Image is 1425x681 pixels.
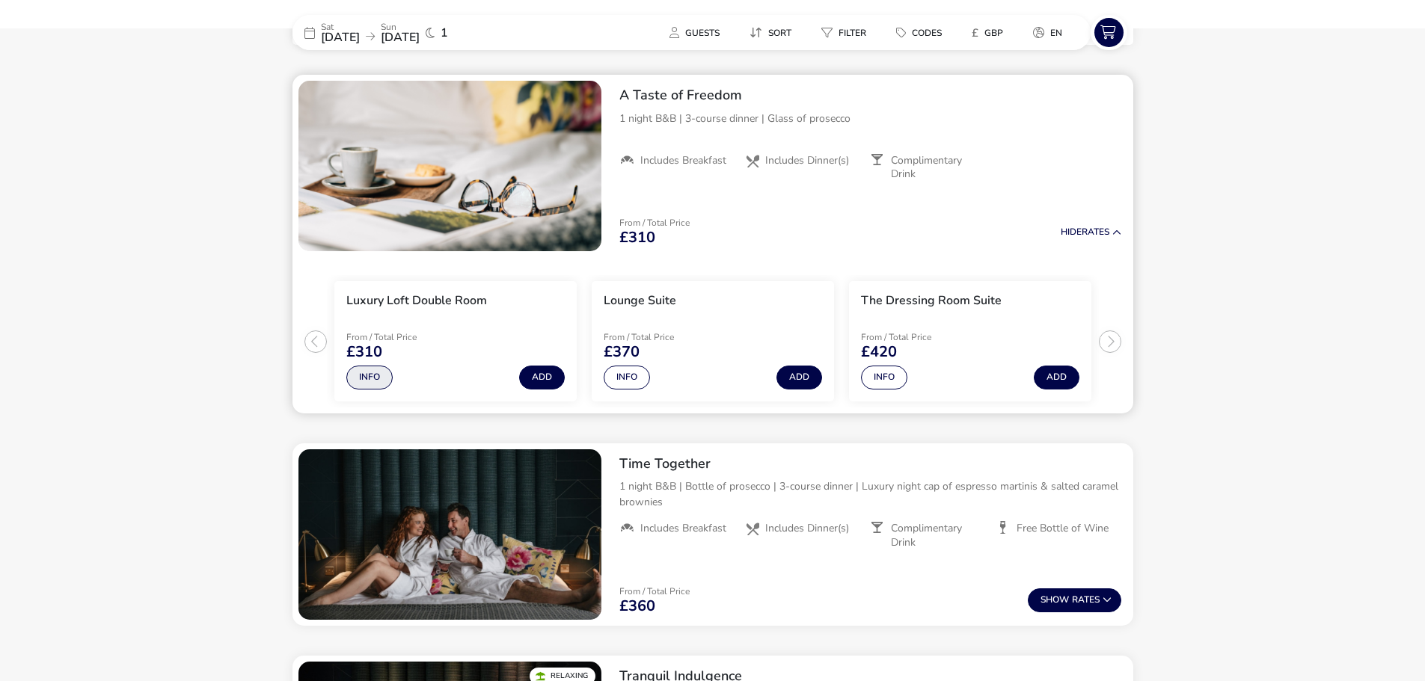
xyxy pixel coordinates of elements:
[640,154,726,167] span: Includes Breakfast
[765,522,849,535] span: Includes Dinner(s)
[1028,588,1121,612] button: ShowRates
[381,29,420,46] span: [DATE]
[891,522,984,549] span: Complimentary Drink
[984,27,1003,39] span: GBP
[658,22,732,43] button: Guests
[809,22,884,43] naf-pibe-menu-bar-item: Filter
[1034,366,1079,389] button: Add
[809,22,878,43] button: Filter
[321,29,360,46] span: [DATE]
[972,25,978,40] i: £
[738,22,809,43] naf-pibe-menu-bar-item: Sort
[619,111,1121,126] p: 1 night B&B | 3-course dinner | Glass of prosecco
[842,275,1099,407] swiper-slide: 3 / 3
[776,366,822,389] button: Add
[1017,522,1109,535] span: Free Bottle of Wine
[298,81,601,251] swiper-slide: 1 / 1
[960,22,1021,43] naf-pibe-menu-bar-item: £GBP
[619,230,655,245] span: £310
[519,366,565,389] button: Add
[619,587,690,596] p: From / Total Price
[619,455,1121,472] h2: Time Together
[298,449,601,620] swiper-slide: 1 / 1
[891,154,984,181] span: Complimentary Drink
[1061,226,1082,238] span: Hide
[861,345,897,360] span: £420
[604,293,676,309] h3: Lounge Suite
[960,22,1015,43] button: £GBP
[640,522,726,535] span: Includes Breakfast
[1021,22,1074,43] button: en
[346,366,393,389] button: Info
[381,22,420,31] p: Sun
[584,275,842,407] swiper-slide: 2 / 3
[884,22,954,43] button: Codes
[292,15,517,50] div: Sat[DATE]Sun[DATE]1
[861,333,967,342] p: From / Total Price
[327,275,584,407] swiper-slide: 1 / 3
[441,27,448,39] span: 1
[607,75,1133,193] div: A Taste of Freedom1 night B&B | 3-course dinner | Glass of proseccoIncludes BreakfastIncludes Din...
[912,27,942,39] span: Codes
[1061,227,1121,237] button: HideRates
[861,366,907,389] button: Info
[839,27,866,39] span: Filter
[619,218,690,227] p: From / Total Price
[1021,22,1080,43] naf-pibe-menu-bar-item: en
[604,333,710,342] p: From / Total Price
[1050,27,1062,39] span: en
[884,22,960,43] naf-pibe-menu-bar-item: Codes
[346,293,487,309] h3: Luxury Loft Double Room
[619,478,1121,510] p: 1 night B&B | Bottle of prosecco | 3-course dinner | Luxury night cap of espresso martinis & salt...
[346,345,382,360] span: £310
[619,599,655,614] span: £360
[738,22,803,43] button: Sort
[685,27,720,39] span: Guests
[765,154,849,167] span: Includes Dinner(s)
[607,443,1133,561] div: Time Together1 night B&B | Bottle of prosecco | 3-course dinner | Luxury night cap of espresso ma...
[346,333,453,342] p: From / Total Price
[604,345,640,360] span: £370
[861,293,1002,309] h3: The Dressing Room Suite
[619,87,1121,104] h2: A Taste of Freedom
[1041,595,1072,605] span: Show
[321,22,360,31] p: Sat
[604,366,650,389] button: Info
[658,22,738,43] naf-pibe-menu-bar-item: Guests
[768,27,791,39] span: Sort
